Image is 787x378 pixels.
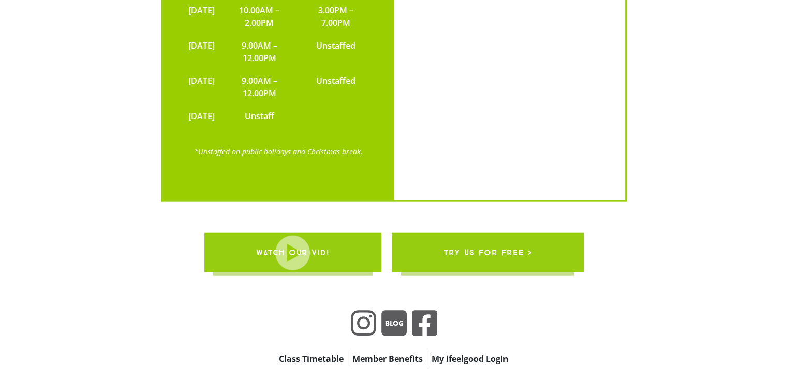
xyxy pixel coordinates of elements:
[443,238,531,267] span: try us for free >
[391,233,583,272] a: try us for free >
[220,69,299,105] td: 9.00AM – 12.00PM
[183,34,220,69] td: [DATE]
[427,352,513,366] a: My ifeelgood Login
[348,352,427,366] a: Member Benefits
[256,238,329,267] span: WATCH OUR VID!
[220,34,299,69] td: 9.00AM – 12.00PM
[299,69,373,105] td: Unstaffed
[218,352,570,366] nav: apbct__label_id__gravity_form
[220,105,299,127] td: Unstaff
[183,105,220,127] td: [DATE]
[204,233,381,272] a: WATCH OUR VID!
[299,34,373,69] td: Unstaffed
[275,352,348,366] a: Class Timetable
[183,69,220,105] td: [DATE]
[194,147,362,156] a: *Unstaffed on public holidays and Christmas break.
